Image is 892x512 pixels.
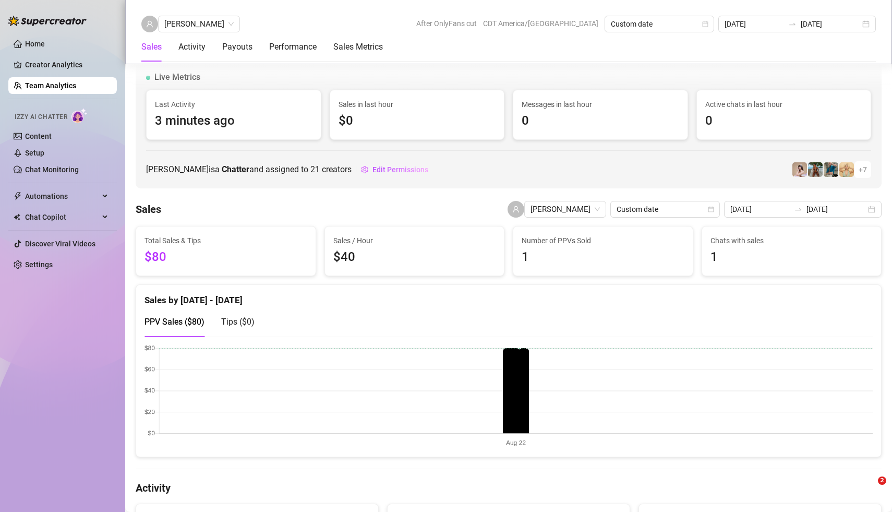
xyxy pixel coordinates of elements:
[794,205,802,213] span: to
[14,213,20,221] img: Chat Copilot
[144,235,307,246] span: Total Sales & Tips
[705,99,863,110] span: Active chats in last hour
[512,206,520,213] span: user
[25,56,109,73] a: Creator Analytics
[25,40,45,48] a: Home
[144,285,873,307] div: Sales by [DATE] - [DATE]
[136,481,882,495] h4: Activity
[269,41,317,53] div: Performance
[136,202,161,217] h4: Sales
[824,162,838,177] img: Eavnc
[155,99,312,110] span: Last Activity
[25,209,99,225] span: Chat Copilot
[839,162,854,177] img: Actually.Maria
[25,165,79,174] a: Chat Monitoring
[222,41,252,53] div: Payouts
[522,111,679,131] span: 0
[71,108,88,123] img: AI Chatter
[333,41,383,53] div: Sales Metrics
[141,41,162,53] div: Sales
[333,235,496,246] span: Sales / Hour
[522,235,684,246] span: Number of PPVs Sold
[878,477,886,485] span: 2
[146,163,352,176] span: [PERSON_NAME] is a and assigned to creators
[25,188,99,205] span: Automations
[339,111,496,131] span: $0
[617,201,714,217] span: Custom date
[522,247,684,267] span: 1
[792,162,807,177] img: anaxmei
[222,164,249,174] b: Chatter
[14,192,22,200] span: thunderbolt
[144,247,307,267] span: $80
[144,317,204,327] span: PPV Sales ( $80 )
[788,20,797,28] span: swap-right
[164,16,234,32] span: Anna Ramos
[705,111,863,131] span: 0
[857,477,882,502] iframe: Intercom live chat
[801,18,860,30] input: End date
[611,16,708,32] span: Custom date
[710,247,873,267] span: 1
[372,165,428,174] span: Edit Permissions
[333,247,496,267] span: $40
[859,164,867,175] span: + 7
[806,204,866,215] input: End date
[221,317,255,327] span: Tips ( $0 )
[25,81,76,90] a: Team Analytics
[25,240,95,248] a: Discover Viral Videos
[154,71,200,84] span: Live Metrics
[339,99,496,110] span: Sales in last hour
[155,111,312,131] span: 3 minutes ago
[708,206,714,212] span: calendar
[794,205,802,213] span: swap-right
[522,99,679,110] span: Messages in last hour
[25,132,52,140] a: Content
[788,20,797,28] span: to
[361,166,368,173] span: setting
[15,112,67,122] span: Izzy AI Chatter
[531,201,600,217] span: Anna Ramos
[710,235,873,246] span: Chats with sales
[725,18,784,30] input: Start date
[25,260,53,269] a: Settings
[360,161,429,178] button: Edit Permissions
[178,41,206,53] div: Activity
[808,162,823,177] img: Libby
[483,16,598,31] span: CDT America/[GEOGRAPHIC_DATA]
[416,16,477,31] span: After OnlyFans cut
[146,20,153,28] span: user
[730,204,790,215] input: Start date
[310,164,320,174] span: 21
[25,149,44,157] a: Setup
[8,16,87,26] img: logo-BBDzfeDw.svg
[702,21,708,27] span: calendar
